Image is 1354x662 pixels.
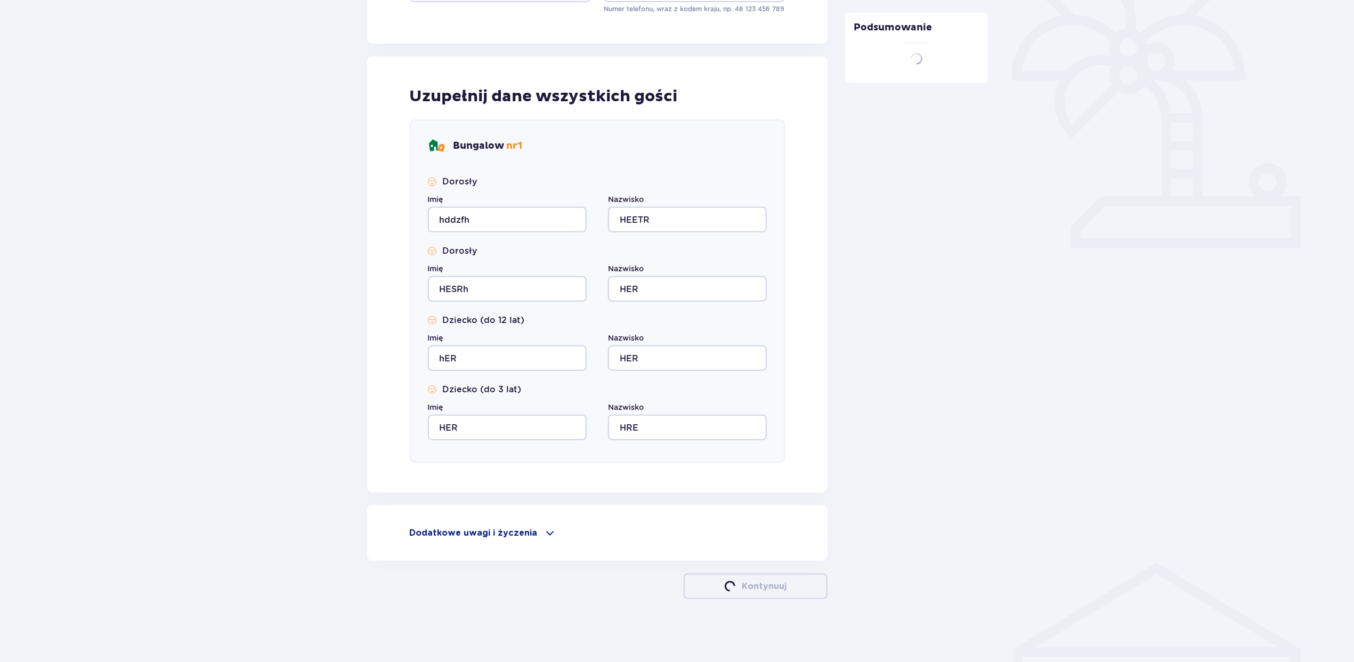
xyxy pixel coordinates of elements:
[608,207,767,232] input: Nazwisko
[684,574,828,599] button: loaderKontynuuj
[410,86,678,107] p: Uzupełnij dane wszystkich gości
[608,415,767,440] input: Nazwisko
[428,415,587,440] input: Imię
[608,345,767,371] input: Nazwisko
[608,276,767,302] input: Nazwisko
[428,333,443,343] label: Imię
[428,316,436,325] img: Smile Icon
[410,527,538,539] p: Dodatkowe uwagi i życzenia
[428,138,445,155] img: bungalows Icon
[453,140,523,152] p: Bungalow
[428,385,436,394] img: Smile Icon
[428,345,587,371] input: Imię
[742,580,787,592] p: Kontynuuj
[608,402,644,413] label: Nazwisko
[507,140,523,152] span: nr 1
[428,247,436,255] img: Smile Icon
[845,21,988,43] p: Podsumowanie
[908,51,925,67] img: loader
[428,276,587,302] input: Imię
[428,177,436,186] img: Smile Icon
[443,245,477,257] p: Dorosły
[428,207,587,232] input: Imię
[608,194,644,205] label: Nazwisko
[443,176,477,188] p: Dorosły
[428,263,443,274] label: Imię
[443,384,522,395] p: Dziecko (do 3 lat)
[604,4,785,14] p: Numer telefonu, wraz z kodem kraju, np. 48 ​123 ​456 ​789
[428,402,443,413] label: Imię
[443,314,525,326] p: Dziecko (do 12 lat)
[428,194,443,205] label: Imię
[608,263,644,274] label: Nazwisko
[608,333,644,343] label: Nazwisko
[724,580,736,593] img: loader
